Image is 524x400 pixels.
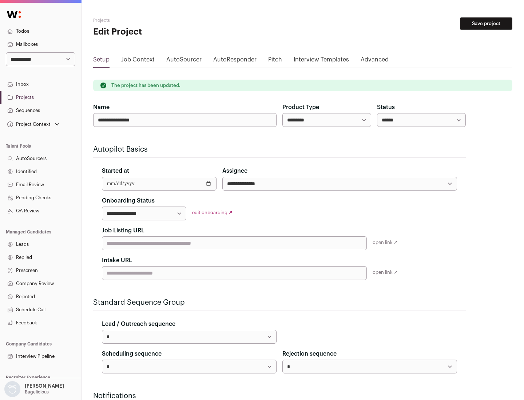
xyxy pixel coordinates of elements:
h2: Projects [93,17,233,23]
h2: Standard Sequence Group [93,297,466,308]
a: AutoResponder [213,55,257,67]
label: Lead / Outreach sequence [102,320,175,328]
label: Job Listing URL [102,226,144,235]
img: nopic.png [4,381,20,397]
a: Pitch [268,55,282,67]
label: Product Type [282,103,319,112]
a: Job Context [121,55,155,67]
label: Intake URL [102,256,132,265]
img: Wellfound [3,7,25,22]
div: Project Context [6,121,51,127]
button: Open dropdown [3,381,65,397]
a: edit onboarding ↗ [192,210,233,215]
label: Started at [102,167,129,175]
a: AutoSourcer [166,55,202,67]
button: Save project [460,17,512,30]
label: Rejection sequence [282,349,337,358]
button: Open dropdown [6,119,61,129]
a: Advanced [361,55,389,67]
label: Name [93,103,110,112]
label: Onboarding Status [102,196,155,205]
h2: Autopilot Basics [93,144,466,155]
label: Assignee [222,167,247,175]
a: Setup [93,55,110,67]
p: The project has been updated. [111,83,180,88]
h1: Edit Project [93,26,233,38]
p: [PERSON_NAME] [25,383,64,389]
p: Bagelicious [25,389,49,395]
a: Interview Templates [294,55,349,67]
label: Status [377,103,395,112]
label: Scheduling sequence [102,349,162,358]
